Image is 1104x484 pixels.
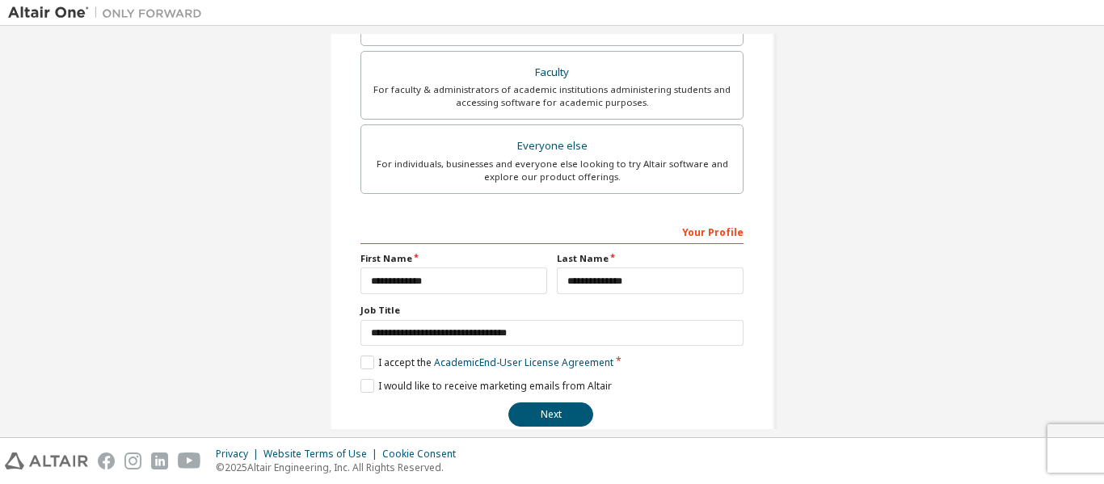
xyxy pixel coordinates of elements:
div: For individuals, businesses and everyone else looking to try Altair software and explore our prod... [371,158,733,183]
label: I would like to receive marketing emails from Altair [360,379,612,393]
img: linkedin.svg [151,452,168,469]
div: For faculty & administrators of academic institutions administering students and accessing softwa... [371,83,733,109]
div: Everyone else [371,135,733,158]
div: Faculty [371,61,733,84]
img: youtube.svg [178,452,201,469]
label: I accept the [360,356,613,369]
label: First Name [360,252,547,265]
div: Your Profile [360,218,744,244]
img: Altair One [8,5,210,21]
label: Job Title [360,304,744,317]
a: Academic End-User License Agreement [434,356,613,369]
div: Website Terms of Use [263,448,382,461]
label: Last Name [557,252,744,265]
img: instagram.svg [124,452,141,469]
p: © 2025 Altair Engineering, Inc. All Rights Reserved. [216,461,466,474]
div: Privacy [216,448,263,461]
img: altair_logo.svg [5,452,88,469]
button: Next [508,402,593,427]
img: facebook.svg [98,452,115,469]
div: Cookie Consent [382,448,466,461]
